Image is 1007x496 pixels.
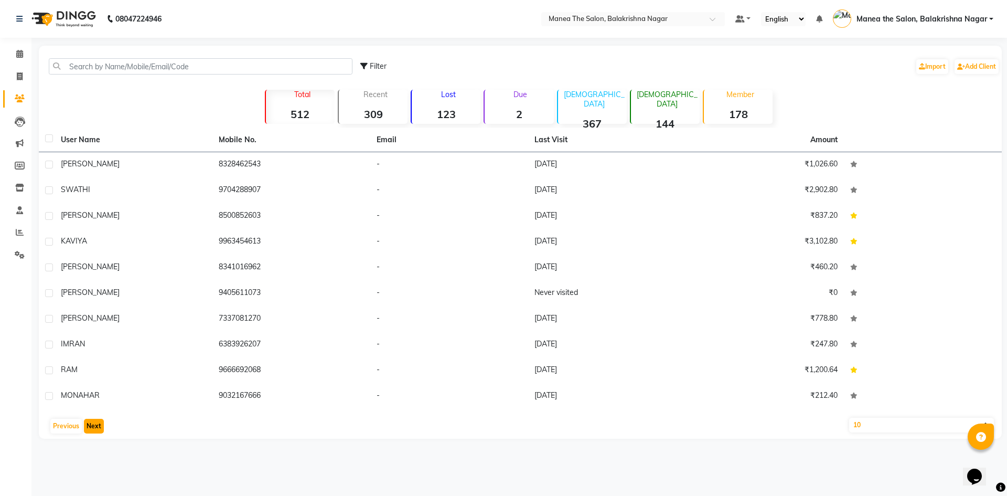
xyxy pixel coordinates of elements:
p: Member [708,90,773,99]
span: [PERSON_NAME] [61,288,120,297]
span: [PERSON_NAME] [61,262,120,271]
span: RAM [61,365,78,374]
span: [PERSON_NAME] [61,313,120,323]
strong: 2 [485,108,553,121]
p: Lost [416,90,480,99]
td: ₹3,102.80 [686,229,844,255]
strong: 144 [631,117,700,130]
td: ₹1,200.64 [686,358,844,384]
td: 9032167666 [212,384,370,409]
td: [DATE] [528,332,686,358]
strong: 178 [704,108,773,121]
td: ₹247.80 [686,332,844,358]
strong: 367 [558,117,627,130]
td: [DATE] [528,255,686,281]
th: Last Visit [528,128,686,152]
td: - [370,152,528,178]
td: 8341016962 [212,255,370,281]
td: 9963454613 [212,229,370,255]
td: ₹212.40 [686,384,844,409]
span: MONAHAR [61,391,100,400]
td: [DATE] [528,307,686,332]
iframe: chat widget [963,454,997,486]
strong: 512 [266,108,335,121]
td: 9405611073 [212,281,370,307]
td: - [370,255,528,281]
button: Next [84,419,104,434]
td: 8500852603 [212,204,370,229]
span: [PERSON_NAME] [61,159,120,168]
span: [PERSON_NAME] [61,210,120,220]
td: - [370,358,528,384]
td: [DATE] [528,152,686,178]
span: Manea the Salon, Balakrishna Nagar [856,14,987,25]
td: ₹2,902.80 [686,178,844,204]
td: 8328462543 [212,152,370,178]
td: ₹0 [686,281,844,307]
p: Total [270,90,335,99]
td: 7337081270 [212,307,370,332]
p: Recent [343,90,408,99]
p: Due [487,90,553,99]
td: ₹1,026.60 [686,152,844,178]
th: Email [370,128,528,152]
th: Mobile No. [212,128,370,152]
td: - [370,332,528,358]
button: Previous [50,419,82,434]
p: [DEMOGRAPHIC_DATA] [635,90,700,109]
a: Import [916,59,948,74]
b: 08047224946 [115,4,162,34]
td: - [370,229,528,255]
td: - [370,178,528,204]
td: 6383926207 [212,332,370,358]
span: IMRAN [61,339,85,349]
td: Never visited [528,281,686,307]
p: [DEMOGRAPHIC_DATA] [562,90,627,109]
td: 9704288907 [212,178,370,204]
img: Manea the Salon, Balakrishna Nagar [833,9,851,28]
td: 9666692068 [212,358,370,384]
th: User Name [55,128,212,152]
td: [DATE] [528,358,686,384]
td: [DATE] [528,204,686,229]
td: - [370,307,528,332]
strong: 309 [339,108,408,121]
span: KAVIYA [61,236,87,246]
img: logo [27,4,99,34]
input: Search by Name/Mobile/Email/Code [49,58,352,75]
td: [DATE] [528,384,686,409]
span: SWATHI [61,185,90,194]
td: ₹460.20 [686,255,844,281]
th: Amount [804,128,844,152]
span: Filter [370,61,387,71]
strong: 123 [412,108,480,121]
td: - [370,384,528,409]
td: [DATE] [528,229,686,255]
td: [DATE] [528,178,686,204]
td: ₹778.80 [686,307,844,332]
td: - [370,204,528,229]
td: ₹837.20 [686,204,844,229]
td: - [370,281,528,307]
a: Add Client [955,59,999,74]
